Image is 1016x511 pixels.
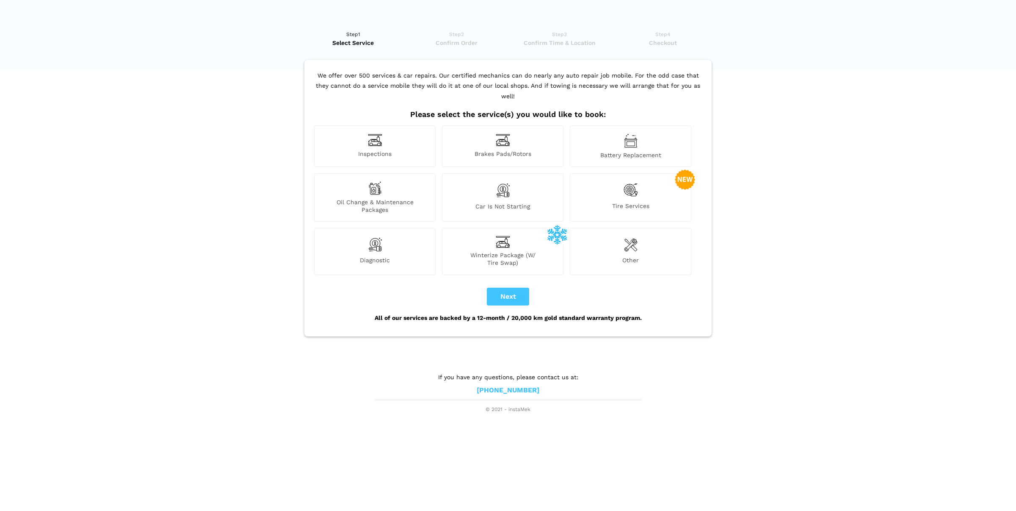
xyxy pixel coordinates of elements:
span: © 2021 - instaMek [375,406,641,413]
p: We offer over 500 services & car repairs. Our certified mechanics can do nearly any auto repair j... [312,70,704,110]
span: Other [570,256,691,267]
span: Battery Replacement [570,151,691,159]
a: Step4 [614,30,712,47]
a: Step3 [511,30,608,47]
span: Inspections [315,150,435,159]
span: Checkout [614,39,712,47]
img: winterize-icon_1.png [547,224,567,244]
img: new-badge-2-48.png [675,169,695,190]
span: Select Service [304,39,402,47]
span: Winterize Package (W/ Tire Swap) [442,251,563,267]
a: [PHONE_NUMBER] [477,386,539,395]
span: Oil Change & Maintenance Packages [315,198,435,214]
span: Brakes Pads/Rotors [442,150,563,159]
a: Step1 [304,30,402,47]
span: Confirm Order [408,39,505,47]
span: Tire Services [570,202,691,214]
p: If you have any questions, please contact us at: [375,372,641,382]
span: Car is not starting [442,203,563,214]
div: All of our services are backed by a 12-month / 20,000 km gold standard warranty program. [312,305,704,330]
button: Next [487,288,529,305]
span: Diagnostic [315,256,435,267]
h2: Please select the service(s) you would like to book: [312,110,704,119]
span: Confirm Time & Location [511,39,608,47]
a: Step2 [408,30,505,47]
